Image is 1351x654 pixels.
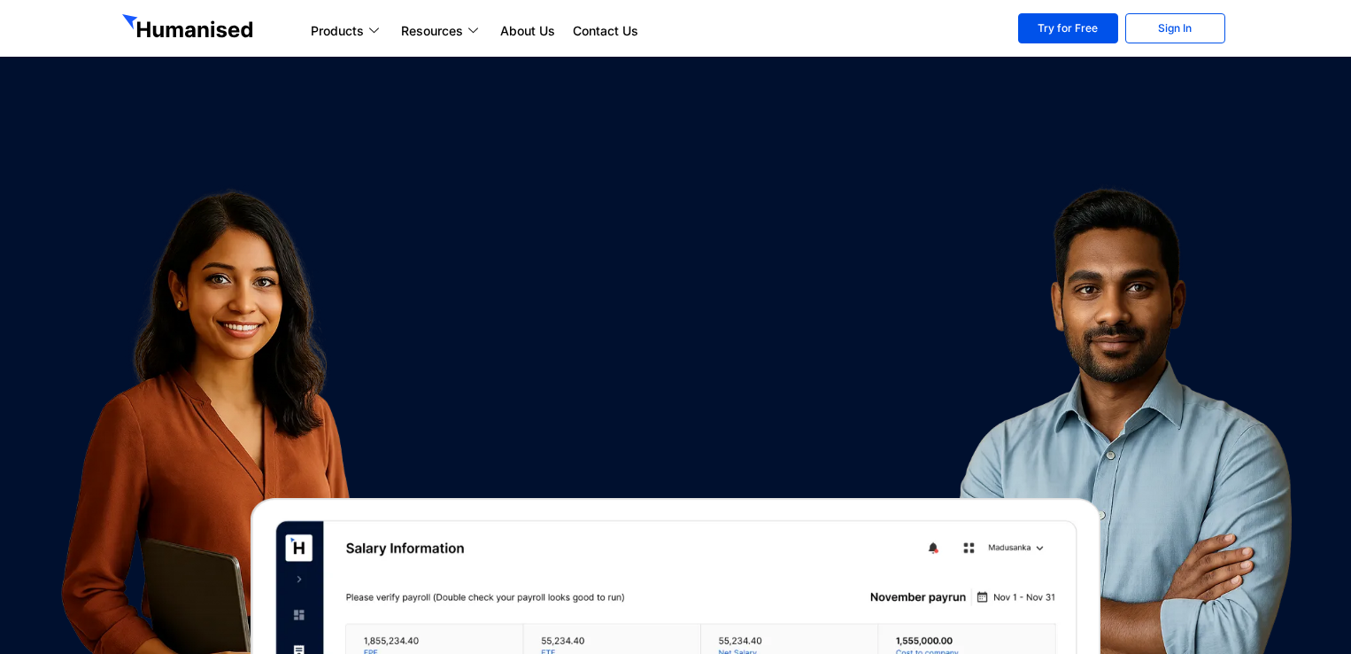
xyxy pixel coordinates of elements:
[1018,13,1118,43] a: Try for Free
[122,14,257,43] img: GetHumanised Logo
[491,20,564,42] a: About Us
[392,20,491,42] a: Resources
[1125,13,1225,43] a: Sign In
[302,20,392,42] a: Products
[564,20,647,42] a: Contact Us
